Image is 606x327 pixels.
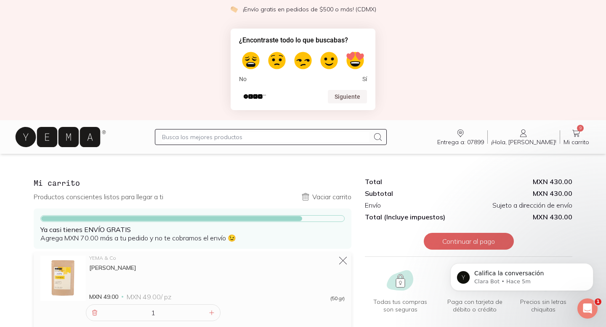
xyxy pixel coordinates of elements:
button: Continuar al pago [424,233,514,250]
span: (50 gr) [330,296,345,301]
div: Clara Bot dice… [7,248,162,284]
span: MXN 430.00 [469,213,572,221]
span: Sí [362,76,367,83]
span: 9 [577,125,584,132]
div: ¿Encontraste todo lo que buscabas? Select an option from 1 to 5, with 1 being No and 5 being Sí [239,49,367,83]
div: Total [365,177,468,186]
p: ¡Envío gratis en pedidos de $500 o más! (CDMX) [243,5,376,13]
div: Marcia dice… [7,146,162,171]
p: Vaciar carrito [312,193,351,201]
div: Envío [365,201,468,209]
div: Cerrar [148,5,163,20]
h3: Mi carrito [34,177,351,188]
span: 1 [595,298,601,305]
a: Leche DoradaYEMA & Co[PERSON_NAME]MXN 49.00MXN 49.00/ pz(50 gr) [40,256,345,301]
div: Sí [149,151,155,159]
input: Enter your email [17,196,151,213]
div: Total (Incluye impuestos) [365,213,468,221]
div: MXN 430.00 [469,189,572,198]
button: Siguiente pregunta [328,90,367,103]
p: Agrega MXN 70.00 más a tu pedido y no te cobramos el envío 😉 [40,225,345,242]
span: Todas tus compras son seguras [368,298,432,313]
span: Precios sin letras chiquitas [517,298,569,313]
a: 9Mi carrito [560,128,593,146]
img: check [230,5,238,13]
iframe: Intercom notifications mensaje [438,245,606,304]
img: Leche Dorada [40,256,86,301]
span: MXN 49.00 / pz [127,293,171,301]
div: Ya formas parte de nuestra comunidad, estarás recibiendo por mail todas nuestras novedades. [7,248,138,283]
div: Clara Bot dice… [7,171,162,229]
p: El equipo también puede ayudar [41,10,129,23]
span: ¡Hola, [PERSON_NAME]! [491,138,556,146]
h2: ¿Encontraste todo lo que buscabas? Select an option from 1 to 5, with 1 being No and 5 being Sí [239,35,367,45]
div: YEMA & Co [89,256,345,261]
div: Déjanos tu mail [7,229,66,248]
div: MXN 430.00 [469,177,572,186]
div: Subtotal [365,189,468,198]
div: Déjanos tu mail [13,234,60,243]
p: Productos conscientes listos para llegar a ti [34,193,163,201]
a: Entrega a: 07899 [434,128,487,146]
div: Correo electrónico [17,185,151,194]
input: Busca los mejores productos [162,132,369,142]
div: Sí [143,146,162,164]
div: Ya formas parte de nuestra comunidad, estarás recibiendo por mail todas nuestras novedades. [13,253,131,278]
strong: Ya casi tienes ENVÍO GRATIS [40,225,131,234]
span: Paga con tarjeta de débito o crédito [439,298,510,313]
div: Clara Bot dice… [7,229,162,248]
button: Inicio [132,5,148,21]
h1: [PERSON_NAME] [41,3,96,10]
button: go back [5,5,21,21]
span: Mi carrito [563,138,589,146]
span: Entrega a: 07899 [437,138,484,146]
div: [PERSON_NAME] [89,264,345,272]
span: MXN 49.00 [89,293,118,301]
a: ¡Hola, [PERSON_NAME]! [488,128,560,146]
div: Sujeto a dirección de envío [469,201,572,209]
iframe: Intercom live chat [577,298,598,319]
span: No [239,76,247,83]
img: Profile image for Clara Bot [24,6,37,20]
